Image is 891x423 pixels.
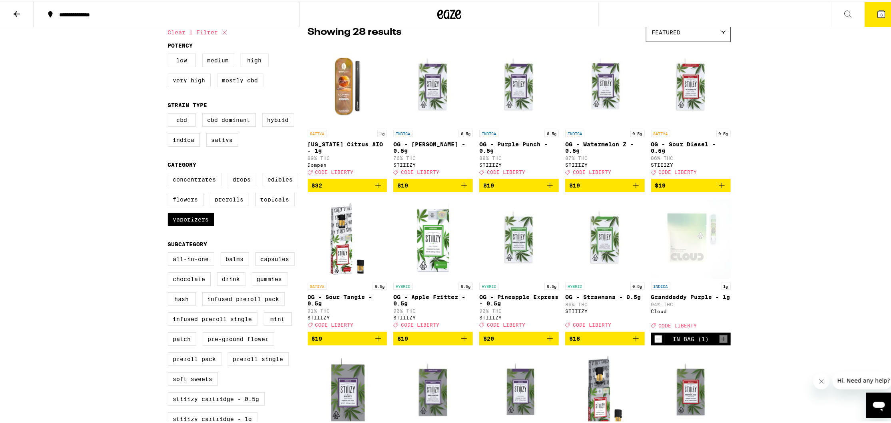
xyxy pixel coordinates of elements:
[393,128,413,136] p: INDICA
[308,44,387,177] a: Open page for California Citrus AIO - 1g from Dompen
[813,372,829,388] iframe: Close message
[202,52,234,66] label: Medium
[483,334,494,340] span: $20
[308,177,387,191] button: Add to bag
[487,321,525,326] span: CODE LIBERTY
[479,128,498,136] p: INDICA
[168,391,265,404] label: STIIIZY Cartridge - 0.5g
[721,281,731,288] p: 1g
[479,177,559,191] button: Add to bag
[655,181,666,187] span: $19
[720,333,728,341] button: Increment
[308,307,387,312] p: 91% THC
[217,271,245,284] label: Drink
[630,281,645,288] p: 0.5g
[565,44,645,177] a: Open page for OG - Watermelon Z - 0.5g from STIIIZY
[168,251,214,264] label: All-In-One
[565,44,645,124] img: STIIIZY - OG - Watermelon Z - 0.5g
[393,161,473,166] div: STIIIZY
[241,52,269,66] label: High
[308,161,387,166] div: Dompen
[565,330,645,344] button: Add to bag
[479,281,498,288] p: HYBRID
[308,292,387,305] p: OG - Sour Tangie - 0.5g
[168,100,207,107] legend: Strain Type
[393,154,473,159] p: 76% THC
[651,292,731,299] p: Granddaddy Purple - 1g
[565,300,645,305] p: 86% THC
[565,140,645,152] p: OG - Watermelon Z - 0.5g
[168,351,221,364] label: Preroll Pack
[479,292,559,305] p: OG - Pineapple Express - 0.5g
[565,177,645,191] button: Add to bag
[393,313,473,319] div: STIIIZY
[479,330,559,344] button: Add to bag
[487,168,525,173] span: CODE LIBERTY
[377,128,387,136] p: 1g
[168,112,196,125] label: CBD
[544,281,559,288] p: 0.5g
[312,334,323,340] span: $19
[393,140,473,152] p: OG - [PERSON_NAME] - 0.5g
[217,72,263,86] label: Mostly CBD
[880,11,883,16] span: 3
[210,191,249,205] label: Prerolls
[202,291,285,304] label: Infused Preroll Pack
[651,177,731,191] button: Add to bag
[565,197,645,277] img: STIIIZY - OG - Strawnana - 0.5g
[308,154,387,159] p: 89% THC
[654,333,662,341] button: Decrement
[168,21,229,41] button: Clear 1 filter
[651,140,731,152] p: OG - Sour Diesel - 0.5g
[565,292,645,299] p: OG - Strawnana - 0.5g
[393,307,473,312] p: 90% THC
[168,191,203,205] label: Flowers
[168,239,207,246] legend: Subcategory
[168,72,211,86] label: Very High
[651,281,670,288] p: INDICA
[573,168,611,173] span: CODE LIBERTY
[479,307,559,312] p: 90% THC
[168,271,211,284] label: Chocolate
[401,168,439,173] span: CODE LIBERTY
[308,281,327,288] p: SATIVA
[401,321,439,326] span: CODE LIBERTY
[168,160,197,166] legend: Category
[393,177,473,191] button: Add to bag
[264,311,292,324] label: Mint
[315,168,354,173] span: CODE LIBERTY
[573,321,611,326] span: CODE LIBERTY
[565,128,584,136] p: INDICA
[393,197,473,330] a: Open page for OG - Apple Fritter - 0.5g from STIIIZY
[565,197,645,330] a: Open page for OG - Strawnana - 0.5g from STIIIZY
[565,161,645,166] div: STIIIZY
[393,330,473,344] button: Add to bag
[716,128,731,136] p: 0.5g
[308,128,327,136] p: SATIVA
[673,334,709,341] div: In Bag (1)
[651,300,731,305] p: 94% THC
[393,44,473,177] a: Open page for OG - King Louis XIII - 0.5g from STIIIZY
[228,171,256,185] label: Drops
[168,331,196,344] label: Patch
[308,197,387,277] img: STIIIZY - OG - Sour Tangie - 0.5g
[479,161,559,166] div: STIIIZY
[651,44,731,177] a: Open page for OG - Sour Diesel - 0.5g from STIIIZY
[458,128,473,136] p: 0.5g
[228,351,289,364] label: Preroll Single
[263,171,298,185] label: Edibles
[393,292,473,305] p: OG - Apple Fritter - 0.5g
[651,128,670,136] p: SATIVA
[479,44,559,124] img: STIIIZY - OG - Purple Punch - 0.5g
[255,191,295,205] label: Topicals
[373,281,387,288] p: 0.5g
[308,330,387,344] button: Add to bag
[397,181,408,187] span: $19
[206,132,238,145] label: Sativa
[255,251,295,264] label: Capsules
[168,171,221,185] label: Concentrates
[630,128,645,136] p: 0.5g
[479,140,559,152] p: OG - Purple Punch - 0.5g
[397,334,408,340] span: $19
[569,181,580,187] span: $19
